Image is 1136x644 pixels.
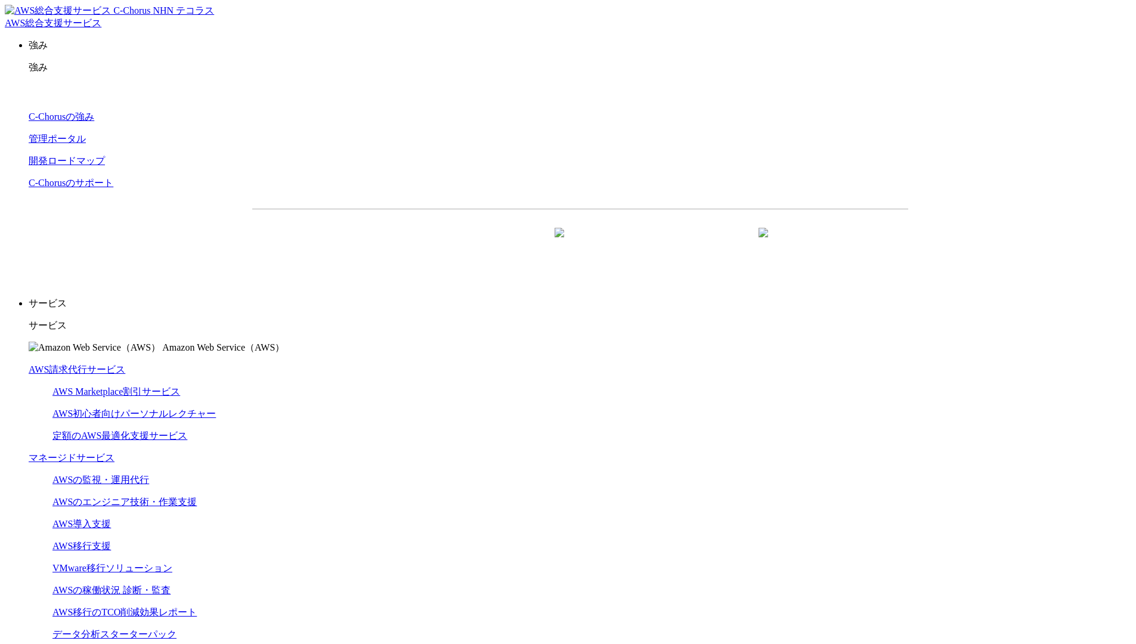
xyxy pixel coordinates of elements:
a: 管理ポータル [29,134,86,144]
a: VMware移行ソリューション [52,563,172,573]
a: 定額のAWS最適化支援サービス [52,431,187,441]
a: AWS移行支援 [52,541,111,551]
a: AWSの監視・運用代行 [52,475,149,485]
a: C-Chorusの強み [29,112,94,122]
a: 資料を請求する [382,228,574,258]
span: Amazon Web Service（AWS） [162,342,284,352]
a: AWS導入支援 [52,519,111,529]
p: サービス [29,298,1131,310]
img: 矢印 [555,228,564,259]
a: マネージドサービス [29,453,114,463]
a: AWS移行のTCO削減効果レポート [52,607,197,617]
a: AWSのエンジニア技術・作業支援 [52,497,197,507]
a: AWS Marketplace割引サービス [52,386,180,397]
a: AWS初心者向けパーソナルレクチャー [52,408,216,419]
a: 開発ロードマップ [29,156,105,166]
img: 矢印 [759,228,768,259]
a: AWS請求代行サービス [29,364,125,374]
img: Amazon Web Service（AWS） [29,342,160,354]
a: AWS総合支援サービス C-Chorus NHN テコラスAWS総合支援サービス [5,5,214,28]
p: 強み [29,39,1131,52]
a: C-Chorusのサポート [29,178,113,188]
a: まずは相談する [586,228,778,258]
p: サービス [29,320,1131,332]
a: AWSの稼働状況 診断・監査 [52,585,171,595]
img: AWS総合支援サービス C-Chorus [5,5,151,17]
p: 強み [29,61,1131,74]
a: データ分析スターターパック [52,629,177,639]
